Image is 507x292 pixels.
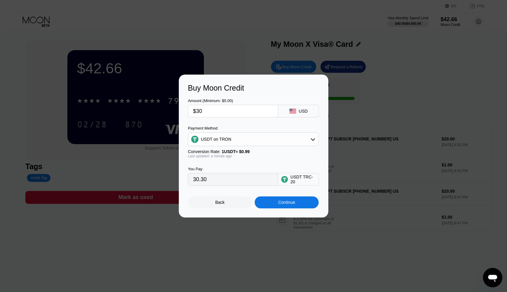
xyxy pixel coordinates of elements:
[201,137,231,142] div: USDT on TRON
[188,149,319,154] div: Conversion Rate:
[215,200,225,205] div: Back
[278,200,295,205] div: Continue
[483,268,502,287] iframe: Кнопка запуска окна обмена сообщениями
[255,196,319,208] div: Continue
[188,196,252,208] div: Back
[188,84,319,92] div: Buy Moon Credit
[188,154,319,158] div: Last updated: a minute ago
[188,133,318,145] div: USDT on TRON
[299,109,308,114] div: USD
[290,175,316,184] div: USDT TRC-20
[222,149,250,154] span: 1 USDT ≈ $0.99
[193,105,273,117] input: $0.00
[188,98,278,103] div: Amount (Minimum: $5.00)
[188,126,319,130] div: Payment Method
[188,167,278,171] div: You Pay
